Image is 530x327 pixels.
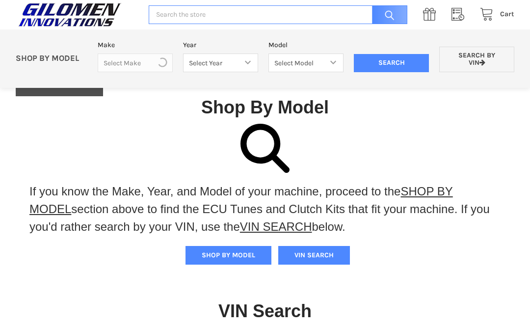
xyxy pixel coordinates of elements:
h1: Shop By Model [16,96,514,118]
a: VIN SEARCH [240,220,312,233]
button: VIN SEARCH [278,246,350,265]
img: GILOMEN INNOVATIONS [16,2,124,27]
a: SHOP BY MODEL [29,185,453,216]
p: SHOP BY MODEL [10,54,93,64]
label: Year [183,40,258,50]
input: Search [367,5,407,25]
input: Search the store [149,5,407,25]
label: Model [268,40,344,50]
a: Search by VIN [439,47,514,73]
label: Make [98,40,173,50]
a: Cart [475,8,514,21]
input: Search [354,54,429,73]
p: If you know the Make, Year, and Model of your machine, proceed to the section above to find the E... [29,183,501,236]
a: GILOMEN INNOVATIONS [16,2,138,27]
h1: VIN Search [218,300,312,322]
span: Cart [500,10,514,18]
button: SHOP BY MODEL [185,246,271,265]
